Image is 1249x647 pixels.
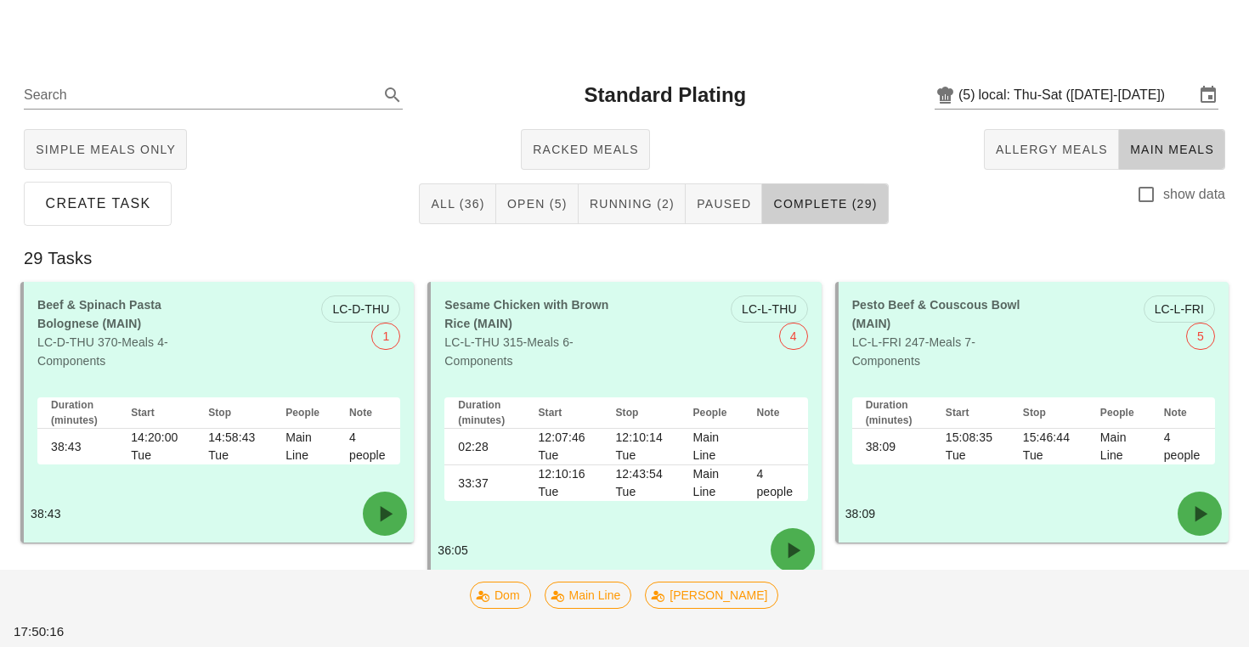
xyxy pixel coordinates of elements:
[602,397,679,429] th: Stop
[24,129,187,170] button: Simple Meals Only
[657,582,768,608] span: [PERSON_NAME]
[790,323,797,349] span: 4
[10,619,113,645] div: 17:50:16
[852,397,932,429] th: Duration (minutes)
[743,397,807,429] th: Note
[680,429,743,465] td: Main Line
[419,183,495,224] button: All (36)
[444,465,524,501] td: 33:37
[686,183,762,224] button: Paused
[431,521,821,579] div: 36:05
[680,397,743,429] th: People
[932,397,1009,429] th: Start
[772,197,877,211] span: Complete (29)
[995,143,1108,156] span: Allergy Meals
[496,183,579,224] button: Open (5)
[532,143,639,156] span: Racked Meals
[602,429,679,465] td: 12:10:14 Tue
[272,429,336,464] td: Main Line
[839,485,1229,543] div: 38:09
[742,296,797,322] span: LC-L-THU
[958,87,979,104] div: (5)
[680,465,743,501] td: Main Line
[932,429,1009,464] td: 15:08:35 Tue
[579,183,686,224] button: Running (2)
[696,197,751,211] span: Paused
[556,582,621,608] span: Main Line
[195,429,272,464] td: 14:58:43 Tue
[506,197,568,211] span: Open (5)
[1009,397,1087,429] th: Stop
[585,80,747,110] h2: Standard Plating
[521,129,650,170] button: Racked Meals
[762,183,888,224] button: Complete (29)
[1129,143,1214,156] span: Main Meals
[524,397,602,429] th: Start
[524,465,602,501] td: 12:10:16 Tue
[984,129,1119,170] button: Allergy Meals
[434,285,626,380] div: LC-L-THU 315-Meals 6-Components
[117,397,195,429] th: Start
[37,429,117,464] td: 38:43
[430,197,484,211] span: All (36)
[842,285,1034,380] div: LC-L-FRI 247-Meals 7-Components
[1150,429,1215,464] td: 4 people
[37,298,161,330] b: Beef & Spinach Pasta Bolognese (MAIN)
[382,323,389,349] span: 1
[444,429,524,465] td: 02:28
[117,429,195,464] td: 14:20:00 Tue
[336,397,400,429] th: Note
[743,465,807,501] td: 4 people
[44,196,151,211] span: Create Task
[1155,296,1204,322] span: LC-L-FRI
[195,397,272,429] th: Stop
[481,582,520,608] span: Dom
[602,465,679,501] td: 12:43:54 Tue
[27,285,219,380] div: LC-D-THU 370-Meals 4-Components
[1087,397,1150,429] th: People
[1150,397,1215,429] th: Note
[332,296,389,322] span: LC-D-THU
[1119,129,1225,170] button: Main Meals
[444,298,608,330] b: Sesame Chicken with Brown Rice (MAIN)
[35,143,176,156] span: Simple Meals Only
[10,231,1239,285] div: 29 Tasks
[524,429,602,465] td: 12:07:46 Tue
[336,429,400,464] td: 4 people
[852,298,1020,330] b: Pesto Beef & Couscous Bowl (MAIN)
[1163,186,1225,203] label: show data
[1087,429,1150,464] td: Main Line
[1009,429,1087,464] td: 15:46:44 Tue
[444,397,524,429] th: Duration (minutes)
[272,397,336,429] th: People
[852,429,932,464] td: 38:09
[37,397,117,429] th: Duration (minutes)
[1197,323,1204,349] span: 5
[24,182,172,226] button: Create Task
[24,485,414,543] div: 38:43
[589,197,675,211] span: Running (2)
